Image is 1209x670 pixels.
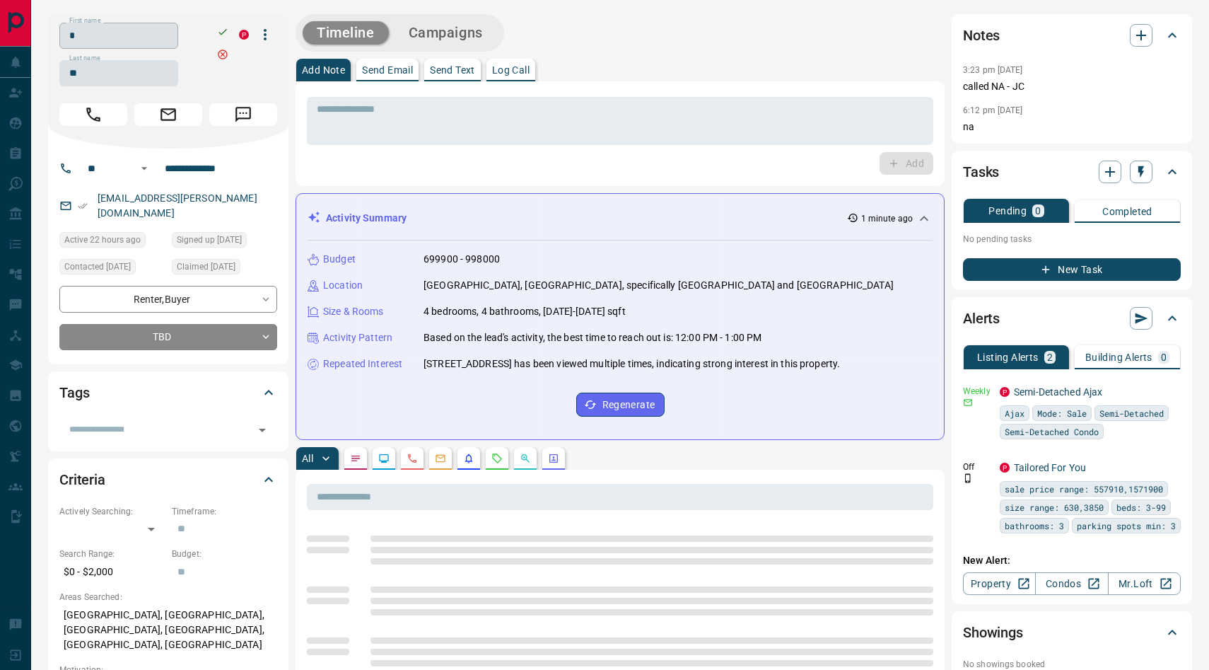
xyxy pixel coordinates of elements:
[1014,386,1102,398] a: Semi-Detached Ajax
[64,260,131,274] span: Contacted [DATE]
[98,192,257,219] a: [EMAIL_ADDRESS][PERSON_NAME][DOMAIN_NAME]
[1014,462,1086,473] a: Tailored For You
[861,212,913,225] p: 1 minute ago
[59,560,165,584] p: $0 - $2,000
[1035,206,1041,216] p: 0
[172,259,277,279] div: Thu Nov 23 2023
[378,453,390,464] svg: Lead Browsing Activity
[172,548,277,560] p: Budget:
[1005,500,1104,514] span: size range: 630,3850
[1047,352,1053,362] p: 2
[209,103,277,126] span: Message
[963,18,1181,52] div: Notes
[303,21,389,45] button: Timeline
[59,463,277,497] div: Criteria
[963,120,1181,134] p: na
[323,330,392,345] p: Activity Pattern
[963,385,991,398] p: Weekly
[963,161,999,183] h2: Tasks
[520,453,531,464] svg: Opportunities
[1005,482,1163,496] span: sale price range: 557910,1571900
[963,65,1023,75] p: 3:23 pm [DATE]
[1085,352,1152,362] p: Building Alerts
[59,505,165,518] p: Actively Searching:
[172,232,277,252] div: Sun Nov 27 2022
[407,453,418,464] svg: Calls
[963,461,991,473] p: Off
[424,357,840,371] p: [STREET_ADDRESS] has been viewed multiple times, indicating strong interest in this property.
[177,260,235,274] span: Claimed [DATE]
[963,398,973,408] svg: Email
[239,30,249,40] div: property.ca
[59,324,277,350] div: TBD
[430,65,475,75] p: Send Text
[172,505,277,518] p: Timeframe:
[1077,519,1176,533] span: parking spots min: 3
[1161,352,1167,362] p: 0
[963,24,1000,47] h2: Notes
[1000,387,1010,397] div: property.ca
[576,393,665,417] button: Regenerate
[69,54,100,63] label: Last name
[302,454,313,463] p: All
[302,65,345,75] p: Add Note
[1099,406,1164,420] span: Semi-Detached
[69,16,100,25] label: First name
[1116,500,1166,514] span: beds: 3-99
[78,201,88,211] svg: Email Verified
[1000,463,1010,473] div: property.ca
[548,453,559,464] svg: Agent Actions
[963,258,1181,281] button: New Task
[59,591,277,603] p: Areas Searched:
[424,252,500,267] p: 699900 - 998000
[463,453,474,464] svg: Listing Alerts
[323,252,356,267] p: Budget
[64,233,141,247] span: Active 22 hours ago
[963,301,1181,335] div: Alerts
[323,278,363,293] p: Location
[350,453,361,464] svg: Notes
[963,621,1023,644] h2: Showings
[1108,572,1181,595] a: Mr.Loft
[988,206,1027,216] p: Pending
[424,304,626,319] p: 4 bedrooms, 4 bathrooms, [DATE]-[DATE] sqft
[59,468,105,491] h2: Criteria
[362,65,413,75] p: Send Email
[491,453,503,464] svg: Requests
[1035,572,1108,595] a: Condos
[59,259,165,279] div: Sat Aug 26 2023
[136,160,153,177] button: Open
[308,205,933,231] div: Activity Summary1 minute ago
[977,352,1039,362] p: Listing Alerts
[59,103,127,126] span: Call
[424,278,894,293] p: [GEOGRAPHIC_DATA], [GEOGRAPHIC_DATA], specifically [GEOGRAPHIC_DATA] and [GEOGRAPHIC_DATA]
[963,155,1181,189] div: Tasks
[59,381,89,404] h2: Tags
[963,229,1181,250] p: No pending tasks
[963,553,1181,568] p: New Alert:
[492,65,530,75] p: Log Call
[395,21,497,45] button: Campaigns
[177,233,242,247] span: Signed up [DATE]
[323,304,384,319] p: Size & Rooms
[963,79,1181,94] p: called NA - JC
[424,330,761,345] p: Based on the lead's activity, the best time to reach out is: 12:00 PM - 1:00 PM
[1005,424,1099,439] span: Semi-Detached Condo
[435,453,446,464] svg: Emails
[963,616,1181,649] div: Showings
[59,286,277,312] div: Renter , Buyer
[1005,406,1024,420] span: Ajax
[59,548,165,560] p: Search Range:
[963,572,1036,595] a: Property
[963,105,1023,115] p: 6:12 pm [DATE]
[59,232,165,252] div: Sun Aug 17 2025
[326,211,407,226] p: Activity Summary
[252,420,272,440] button: Open
[59,603,277,657] p: [GEOGRAPHIC_DATA], [GEOGRAPHIC_DATA], [GEOGRAPHIC_DATA], [GEOGRAPHIC_DATA], [GEOGRAPHIC_DATA], [G...
[963,473,973,483] svg: Push Notification Only
[963,307,1000,330] h2: Alerts
[1102,207,1152,216] p: Completed
[1037,406,1087,420] span: Mode: Sale
[1005,519,1064,533] span: bathrooms: 3
[59,376,277,410] div: Tags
